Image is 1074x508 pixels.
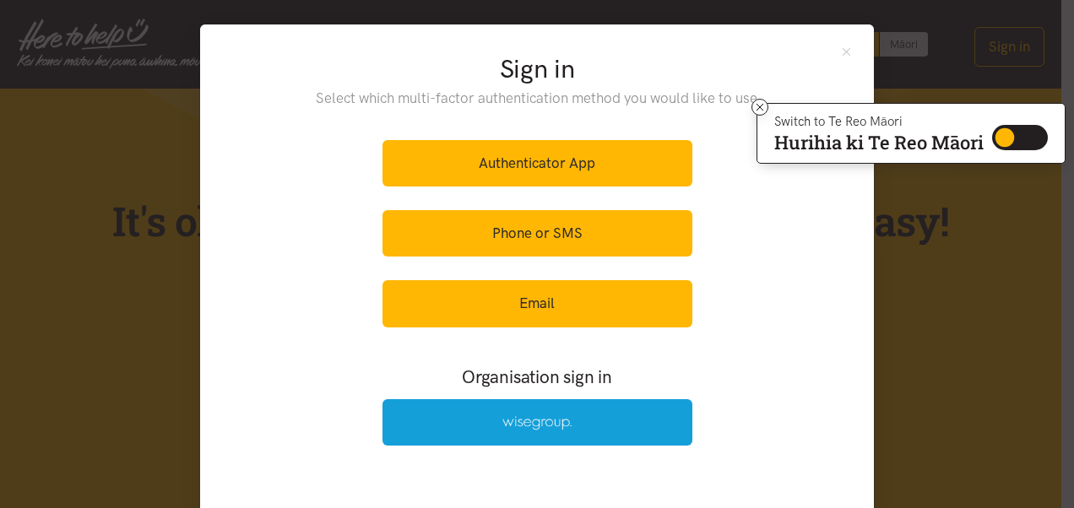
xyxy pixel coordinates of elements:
a: Email [382,280,692,327]
h3: Organisation sign in [336,365,738,389]
a: Phone or SMS [382,210,692,257]
p: Switch to Te Reo Māori [774,116,984,127]
button: Close [839,45,854,59]
img: Wise Group [502,416,572,430]
p: Select which multi-factor authentication method you would like to use [282,87,793,110]
h2: Sign in [282,51,793,87]
a: Authenticator App [382,140,692,186]
p: Hurihia ki Te Reo Māori [774,135,984,150]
